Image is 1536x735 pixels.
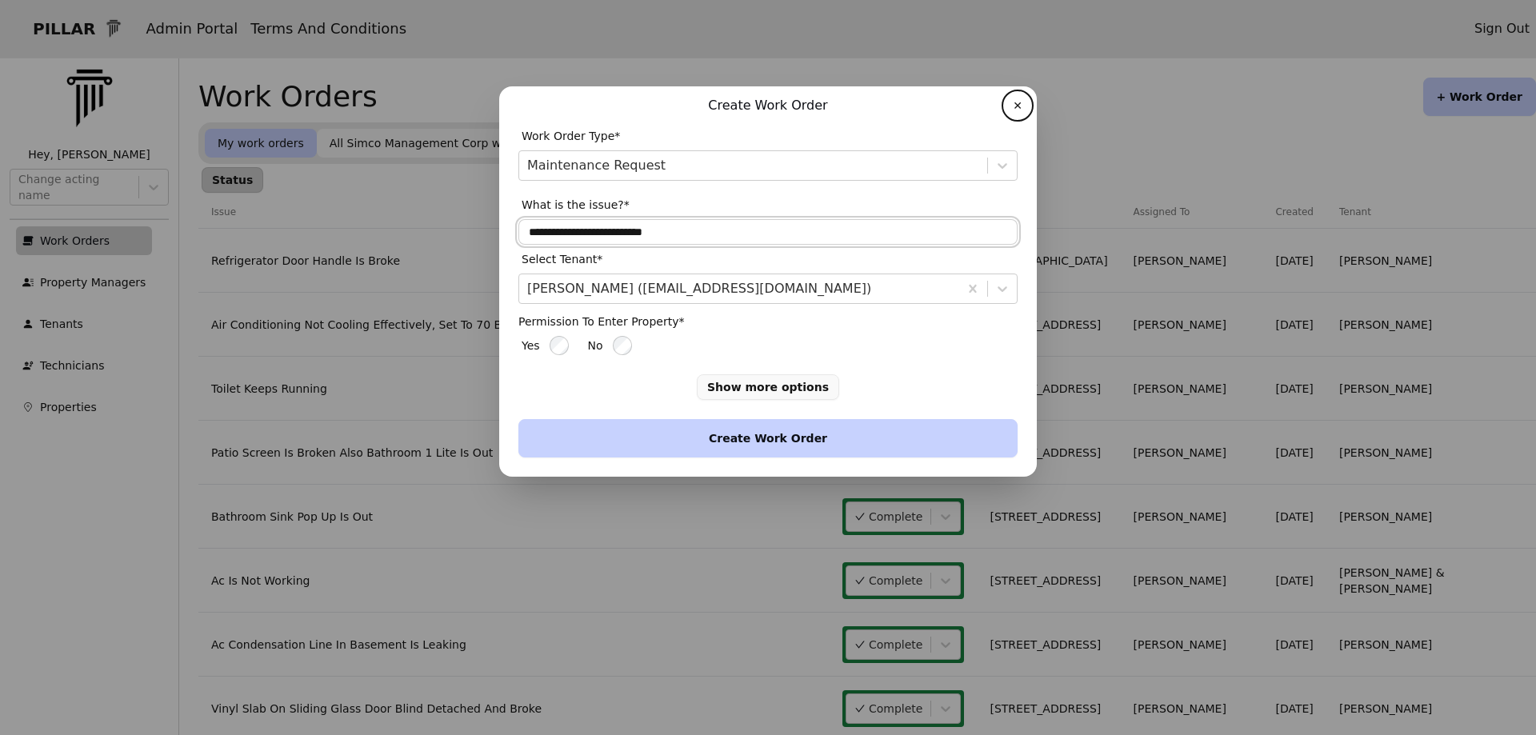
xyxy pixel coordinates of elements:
[522,128,620,144] span: Work Order Type*
[522,197,630,213] span: What is the issue?*
[518,96,1018,115] p: Create Work Order
[1005,93,1030,118] button: ✕
[518,314,1018,330] p: Permission To Enter Property*
[588,338,603,354] span: No
[522,251,602,267] span: Select Tenant*
[522,338,540,354] span: Yes
[613,336,632,355] input: No
[518,419,1018,457] button: Create Work Order
[550,336,569,355] input: Yes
